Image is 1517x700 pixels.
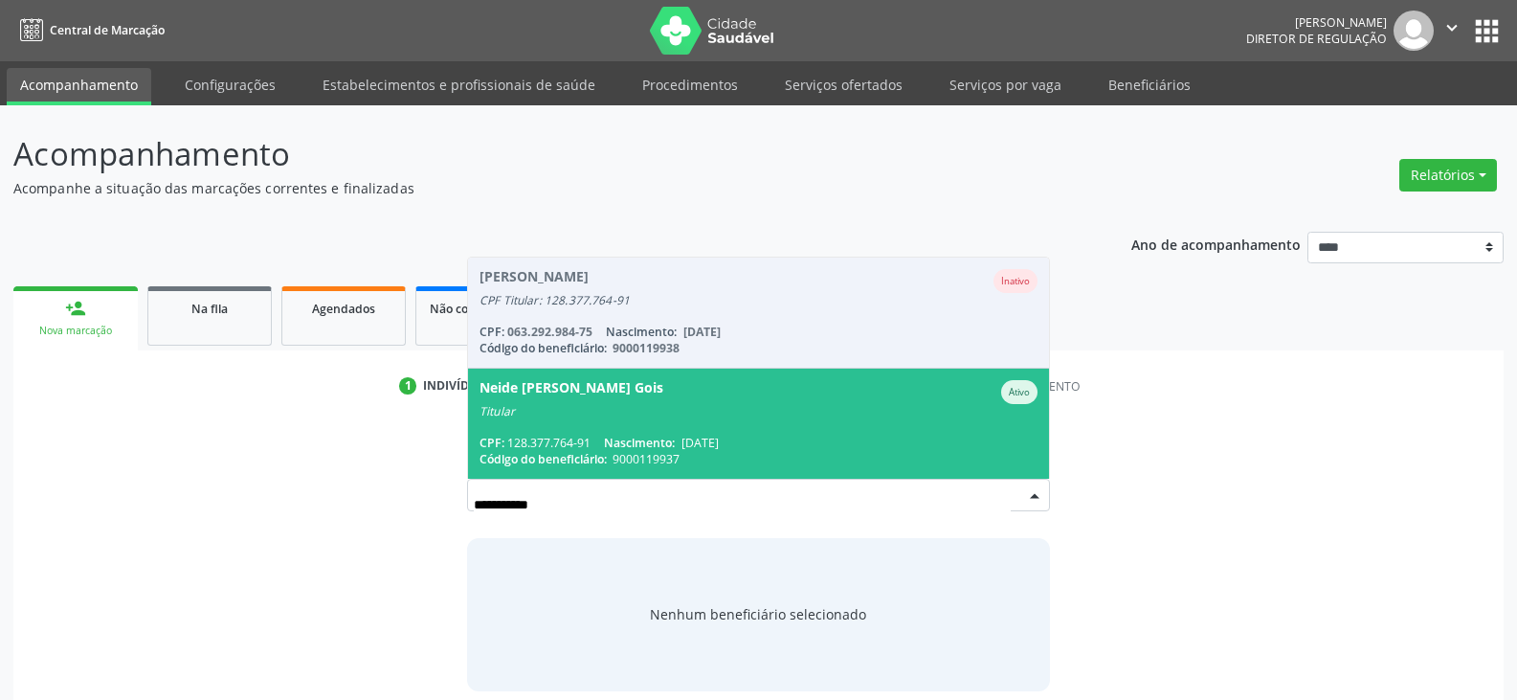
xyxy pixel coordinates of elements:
span: Central de Marcação [50,22,165,38]
span: Nascimento: [604,435,675,451]
div: [PERSON_NAME] [1246,14,1387,31]
span: CPF: [480,435,504,451]
span: [DATE] [681,435,719,451]
a: Serviços ofertados [771,68,916,102]
span: Não compareceram [430,301,541,317]
div: Neide [PERSON_NAME] Gois [480,380,663,404]
div: Nova marcação [27,324,124,338]
button:  [1434,11,1470,51]
a: Central de Marcação [13,14,165,46]
a: Procedimentos [629,68,751,102]
small: Ativo [1009,386,1030,398]
span: Nenhum beneficiário selecionado [650,604,866,624]
span: Agendados [312,301,375,317]
span: Na fila [191,301,228,317]
a: Estabelecimentos e profissionais de saúde [309,68,609,102]
div: 1 [399,377,416,395]
div: 2025 [430,318,541,332]
i:  [1441,17,1462,38]
button: apps [1470,14,1504,48]
div: Indivíduo [423,377,487,395]
button: Relatórios [1399,159,1497,192]
a: Beneficiários [1095,68,1204,102]
span: 9000119937 [613,451,680,467]
span: Código do beneficiário: [480,451,607,467]
p: Acompanhamento [13,130,1057,178]
div: person_add [65,298,86,319]
p: Acompanhe a situação das marcações correntes e finalizadas [13,178,1057,198]
img: img [1394,11,1434,51]
a: Acompanhamento [7,68,151,105]
a: Configurações [171,68,289,102]
div: Titular [480,404,1037,419]
a: Serviços por vaga [936,68,1075,102]
span: Diretor de regulação [1246,31,1387,47]
div: 128.377.764-91 [480,435,1037,451]
p: Ano de acompanhamento [1131,232,1301,256]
